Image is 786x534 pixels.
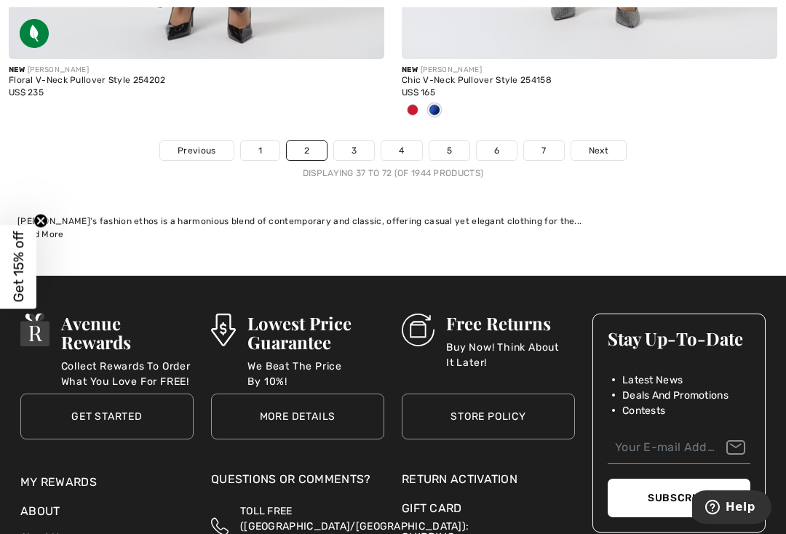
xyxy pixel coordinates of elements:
span: Deals And Promotions [622,388,729,403]
iframe: Opens a widget where you can find more information [692,490,771,527]
a: Next [571,141,626,160]
a: 6 [477,141,517,160]
input: Your E-mail Address [608,431,750,464]
div: Questions or Comments? [211,471,384,495]
span: Get 15% off [10,231,27,303]
span: Read More [17,229,64,239]
a: More Details [211,394,384,439]
p: Collect Rewards To Order What You Love For FREE! [61,359,194,388]
span: TOLL FREE ([GEOGRAPHIC_DATA]/[GEOGRAPHIC_DATA]): [240,505,469,533]
h3: Stay Up-To-Date [608,329,750,348]
div: About [20,503,194,527]
span: New [9,65,25,74]
p: We Beat The Price By 10%! [247,359,384,388]
a: 1 [241,141,279,160]
a: 3 [334,141,374,160]
h3: Avenue Rewards [61,314,194,351]
span: US$ 235 [9,87,44,97]
img: Avenue Rewards [20,314,49,346]
a: Get Started [20,394,194,439]
img: Lowest Price Guarantee [211,314,236,346]
span: US$ 165 [402,87,435,97]
span: Previous [178,144,215,157]
h3: Free Returns [446,314,575,332]
img: Sustainable Fabric [20,19,49,48]
img: Free Returns [402,314,434,346]
a: Return Activation [402,471,575,488]
div: Royal Sapphire 163 [424,99,445,123]
div: [PERSON_NAME] [9,65,384,76]
a: 7 [524,141,563,160]
span: Latest News [622,372,683,388]
button: Close teaser [33,214,48,228]
button: Subscribe [608,479,750,517]
div: [PERSON_NAME]'s fashion ethos is a harmonious blend of contemporary and classic, offering casual ... [17,215,769,228]
span: Contests [622,403,665,418]
div: Chic V-Neck Pullover Style 254158 [402,76,777,86]
div: [PERSON_NAME] [402,65,777,76]
div: Cabernet/black [402,99,424,123]
div: Floral V-Neck Pullover Style 254202 [9,76,384,86]
a: 2 [287,141,327,160]
a: 4 [381,141,421,160]
span: Next [589,144,608,157]
a: Previous [160,141,233,160]
p: Buy Now! Think About It Later! [446,340,575,369]
a: 5 [429,141,469,160]
a: My Rewards [20,475,97,489]
a: Gift Card [402,500,575,517]
h3: Lowest Price Guarantee [247,314,384,351]
span: New [402,65,418,74]
a: Store Policy [402,394,575,439]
